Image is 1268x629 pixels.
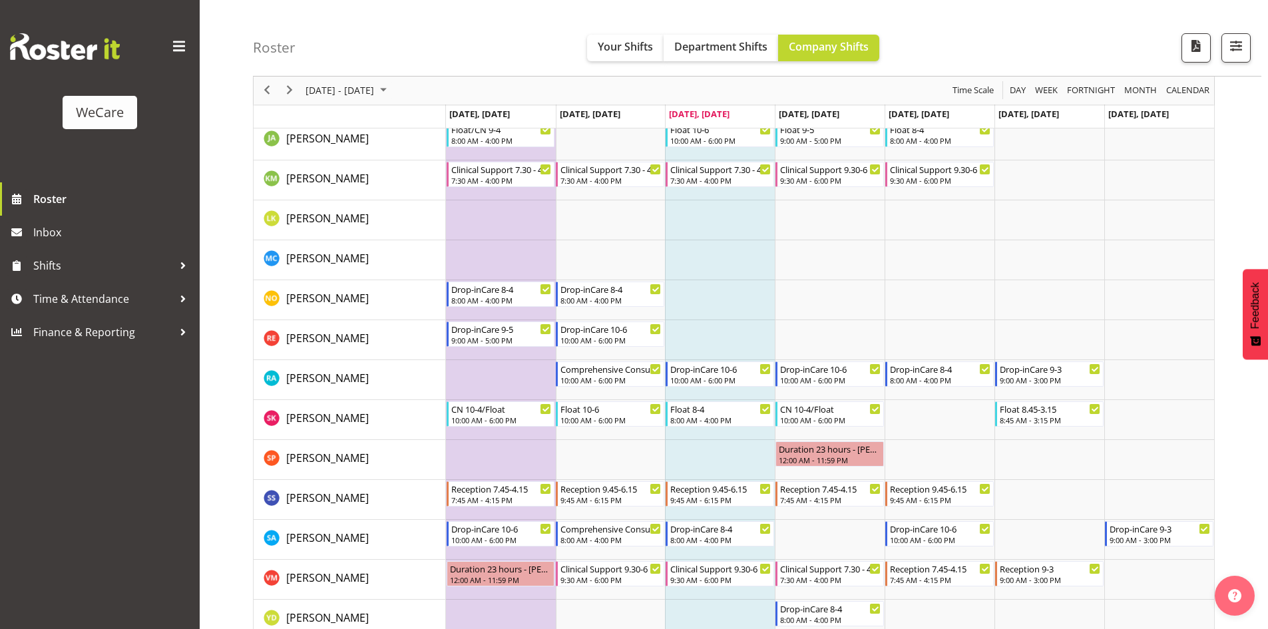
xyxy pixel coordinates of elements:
div: Rachna Anderson"s event - Drop-inCare 8-4 Begin From Friday, September 26, 2025 at 8:00:00 AM GMT... [885,361,994,387]
div: Drop-inCare 10-6 [560,322,661,335]
div: Drop-inCare 10-6 [780,362,881,375]
span: Company Shifts [789,39,869,54]
div: Rachna Anderson"s event - Drop-inCare 10-6 Begin From Wednesday, September 24, 2025 at 10:00:00 A... [666,361,774,387]
div: 8:00 AM - 4:00 PM [670,534,771,545]
span: Finance & Reporting [33,322,173,342]
div: Clinical Support 9.30-6 [780,162,881,176]
div: 9:45 AM - 6:15 PM [670,495,771,505]
span: Shifts [33,256,173,276]
button: Fortnight [1065,83,1118,99]
div: Jane Arps"s event - Float/CN 9-4 Begin From Monday, September 22, 2025 at 8:00:00 AM GMT+12:00 En... [447,122,555,147]
span: [PERSON_NAME] [286,131,369,146]
div: Sara Sherwin"s event - Reception 7.45-4.15 Begin From Thursday, September 25, 2025 at 7:45:00 AM ... [775,481,884,507]
span: [DATE], [DATE] [669,108,730,120]
div: 7:45 AM - 4:15 PM [451,495,552,505]
div: Drop-inCare 8-4 [451,282,552,296]
button: Timeline Day [1008,83,1028,99]
div: Sara Sherwin"s event - Reception 9.45-6.15 Begin From Tuesday, September 23, 2025 at 9:45:00 AM G... [556,481,664,507]
button: Time Scale [951,83,996,99]
div: Saahit Kour"s event - Float 8-4 Begin From Wednesday, September 24, 2025 at 8:00:00 AM GMT+12:00 ... [666,401,774,427]
div: Clinical Support 7.30 - 4 [780,562,881,575]
div: 10:00 AM - 6:00 PM [780,375,881,385]
div: Saahit Kour"s event - CN 10-4/Float Begin From Monday, September 22, 2025 at 10:00:00 AM GMT+12:0... [447,401,555,427]
div: Sarah Abbott"s event - Drop-inCare 10-6 Begin From Monday, September 22, 2025 at 10:00:00 AM GMT+... [447,521,555,546]
div: Viktoriia Molchanova"s event - Duration 23 hours - Viktoriia Molchanova Begin From Monday, Septem... [447,561,555,586]
span: [DATE] - [DATE] [304,83,375,99]
div: 10:00 AM - 6:00 PM [670,375,771,385]
div: Natasha Ottley"s event - Drop-inCare 8-4 Begin From Tuesday, September 23, 2025 at 8:00:00 AM GMT... [556,282,664,307]
img: Rosterit website logo [10,33,120,60]
a: [PERSON_NAME] [286,490,369,506]
div: 9:00 AM - 5:00 PM [780,135,881,146]
div: Drop-inCare 9-3 [1110,522,1210,535]
div: Clinical Support 7.30 - 4 [560,162,661,176]
span: calendar [1165,83,1211,99]
div: Drop-inCare 8-4 [890,362,990,375]
span: [PERSON_NAME] [286,491,369,505]
div: 10:00 AM - 6:00 PM [451,415,552,425]
div: Natasha Ottley"s event - Drop-inCare 8-4 Begin From Monday, September 22, 2025 at 8:00:00 AM GMT+... [447,282,555,307]
div: Drop-inCare 8-4 [670,522,771,535]
span: Feedback [1249,282,1261,329]
div: Clinical Support 7.30 - 4 [670,162,771,176]
div: Rachna Anderson"s event - Drop-inCare 10-6 Begin From Thursday, September 25, 2025 at 10:00:00 AM... [775,361,884,387]
span: [DATE], [DATE] [1108,108,1169,120]
div: Yvonne Denny"s event - Drop-inCare 8-4 Begin From Thursday, September 25, 2025 at 8:00:00 AM GMT+... [775,601,884,626]
div: Float 8.45-3.15 [1000,402,1100,415]
div: Duration 23 hours - [PERSON_NAME] [779,442,881,455]
div: Reception 7.45-4.15 [451,482,552,495]
div: 9:45 AM - 6:15 PM [560,495,661,505]
div: 9:00 AM - 3:00 PM [1110,534,1210,545]
div: Samantha Poultney"s event - Duration 23 hours - Samantha Poultney Begin From Thursday, September ... [775,441,884,467]
div: Float 8-4 [670,402,771,415]
div: Viktoriia Molchanova"s event - Reception 9-3 Begin From Saturday, September 27, 2025 at 9:00:00 A... [995,561,1104,586]
div: 9:00 AM - 5:00 PM [451,335,552,345]
div: 10:00 AM - 6:00 PM [780,415,881,425]
div: Clinical Support 7.30 - 4 [451,162,552,176]
a: [PERSON_NAME] [286,370,369,386]
div: Kishendri Moodley"s event - Clinical Support 9.30-6 Begin From Friday, September 26, 2025 at 9:30... [885,162,994,187]
div: Kishendri Moodley"s event - Clinical Support 9.30-6 Begin From Thursday, September 25, 2025 at 9:... [775,162,884,187]
div: 10:00 AM - 6:00 PM [560,375,661,385]
div: 10:00 AM - 6:00 PM [451,534,552,545]
td: Liandy Kritzinger resource [254,200,446,240]
div: Comprehensive Consult 8-4 [560,522,661,535]
div: Clinical Support 9.30-6 [890,162,990,176]
div: previous period [256,77,278,105]
span: [PERSON_NAME] [286,211,369,226]
div: Comprehensive Consult 10-6 [560,362,661,375]
a: [PERSON_NAME] [286,610,369,626]
div: 9:30 AM - 6:00 PM [670,574,771,585]
div: Rachna Anderson"s event - Comprehensive Consult 10-6 Begin From Tuesday, September 23, 2025 at 10... [556,361,664,387]
div: 9:45 AM - 6:15 PM [890,495,990,505]
button: Month [1164,83,1212,99]
div: Float 8-4 [890,122,990,136]
span: [PERSON_NAME] [286,291,369,306]
span: Inbox [33,222,193,242]
span: [PERSON_NAME] [286,331,369,345]
div: Drop-inCare 8-4 [780,602,881,615]
button: Timeline Week [1033,83,1060,99]
div: 9:30 AM - 6:00 PM [890,175,990,186]
div: Float 9-5 [780,122,881,136]
span: [PERSON_NAME] [286,371,369,385]
span: Time Scale [951,83,995,99]
div: Drop-inCare 10-6 [451,522,552,535]
div: Sara Sherwin"s event - Reception 9.45-6.15 Begin From Friday, September 26, 2025 at 9:45:00 AM GM... [885,481,994,507]
div: 8:00 AM - 4:00 PM [890,135,990,146]
span: [PERSON_NAME] [286,451,369,465]
div: Sarah Abbott"s event - Drop-inCare 8-4 Begin From Wednesday, September 24, 2025 at 8:00:00 AM GMT... [666,521,774,546]
div: 7:30 AM - 4:00 PM [670,175,771,186]
div: Jane Arps"s event - Float 10-6 Begin From Wednesday, September 24, 2025 at 10:00:00 AM GMT+12:00 ... [666,122,774,147]
div: Sarah Abbott"s event - Drop-inCare 10-6 Begin From Friday, September 26, 2025 at 10:00:00 AM GMT+... [885,521,994,546]
div: Clinical Support 9.30-6 [560,562,661,575]
a: [PERSON_NAME] [286,290,369,306]
div: Sara Sherwin"s event - Reception 7.45-4.15 Begin From Monday, September 22, 2025 at 7:45:00 AM GM... [447,481,555,507]
div: 10:00 AM - 6:00 PM [890,534,990,545]
a: [PERSON_NAME] [286,330,369,346]
span: Your Shifts [598,39,653,54]
td: Kishendri Moodley resource [254,160,446,200]
div: CN 10-4/Float [780,402,881,415]
div: Reception 9.45-6.15 [670,482,771,495]
div: Reception 7.45-4.15 [890,562,990,575]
